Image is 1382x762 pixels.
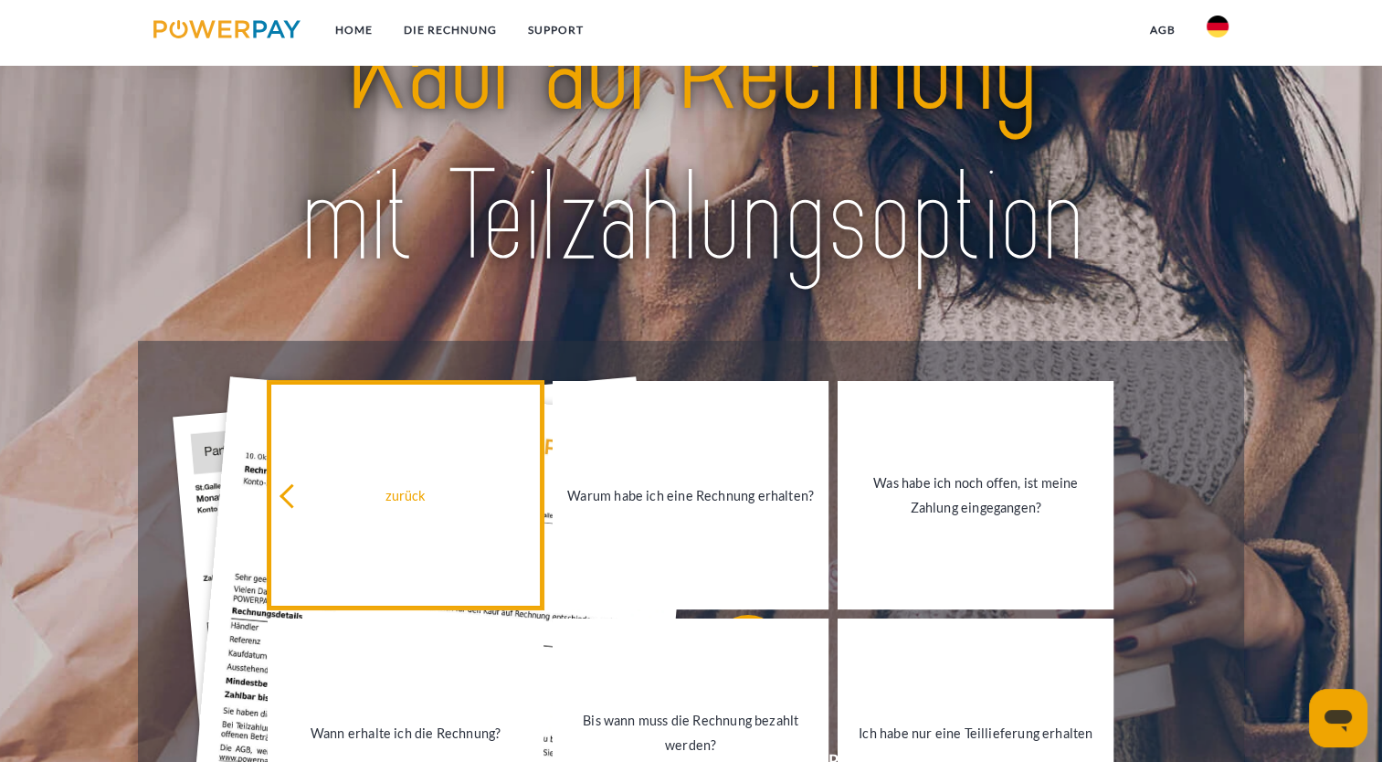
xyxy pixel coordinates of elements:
a: Was habe ich noch offen, ist meine Zahlung eingegangen? [838,381,1113,609]
div: zurück [279,483,533,508]
div: Warum habe ich eine Rechnung erhalten? [564,483,818,508]
a: agb [1134,14,1191,47]
a: SUPPORT [512,14,599,47]
img: logo-powerpay.svg [153,20,301,38]
iframe: Schaltfläche zum Öffnen des Messaging-Fensters [1309,689,1367,747]
a: DIE RECHNUNG [388,14,512,47]
div: Ich habe nur eine Teillieferung erhalten [849,720,1102,745]
div: Wann erhalte ich die Rechnung? [279,720,533,745]
div: Was habe ich noch offen, ist meine Zahlung eingegangen? [849,471,1102,520]
a: Home [320,14,388,47]
div: Bis wann muss die Rechnung bezahlt werden? [564,708,818,757]
img: de [1207,16,1229,37]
